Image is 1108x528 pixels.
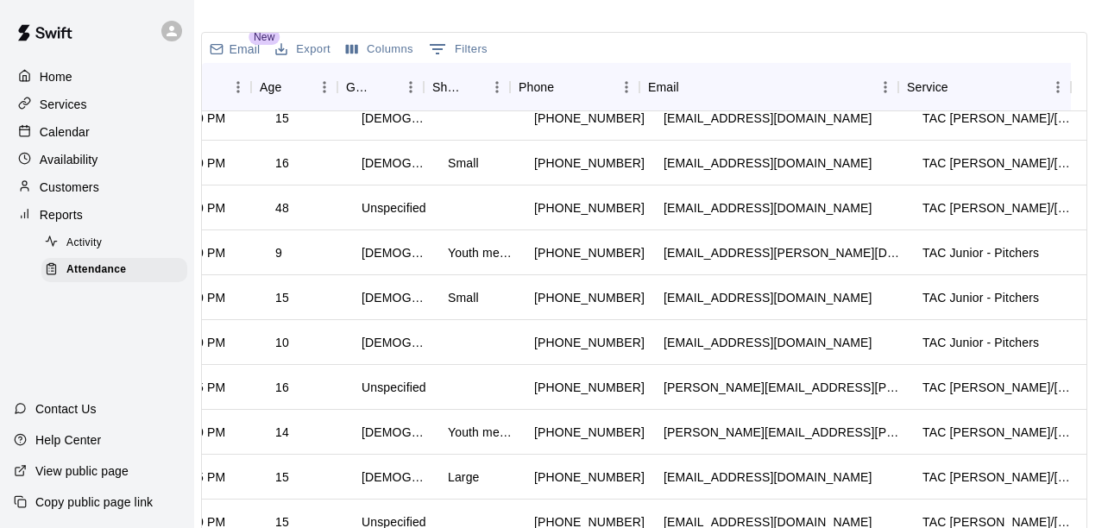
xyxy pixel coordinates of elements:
[312,74,337,100] button: Menu
[664,289,872,306] div: mikeg71454@gmail.com
[534,424,645,441] div: +19174397988
[922,154,1078,172] div: TAC Todd/Brad
[275,244,282,261] div: 9
[922,468,1078,486] div: TAC Todd/Brad
[664,468,872,486] div: bemlife@yahoo.com
[425,35,492,63] button: Show filters
[275,199,289,217] div: 48
[664,110,872,127] div: nconforti@verizon.net
[362,334,431,351] div: Male
[41,258,187,282] div: Attendance
[907,63,948,111] div: Service
[362,154,431,172] div: Male
[275,110,289,127] div: 15
[14,147,180,173] a: Availability
[898,63,1071,111] div: Service
[534,244,645,261] div: +19739510018
[534,334,645,351] div: +19736701629
[664,424,905,441] div: john.a.cuzzocrea@gmail.com
[66,261,126,279] span: Attendance
[205,37,264,61] button: Email
[922,334,1039,351] div: TAC Junior - Pitchers
[362,244,431,261] div: Male
[260,63,281,111] div: Age
[664,244,905,261] div: mca.jessica@aol.com
[66,235,102,252] span: Activity
[362,289,431,306] div: Male
[664,199,872,217] div: jmelendez1176@gmail.com
[664,334,872,351] div: mikeg71454@gmail.com
[14,91,180,117] a: Services
[448,468,480,486] div: Large
[113,63,251,111] div: End
[275,379,289,396] div: 16
[448,289,479,306] div: Small
[362,110,431,127] div: Male
[225,74,251,100] button: Menu
[249,29,280,45] span: New
[534,289,645,306] div: +19736701629
[1045,74,1071,100] button: Menu
[275,334,289,351] div: 10
[614,74,639,100] button: Menu
[342,36,418,63] button: Select columns
[14,64,180,90] a: Home
[14,174,180,200] a: Customers
[922,289,1039,306] div: TAC Junior - Pitchers
[448,244,517,261] div: Youth medium
[346,63,374,111] div: Gender
[275,424,289,441] div: 14
[40,96,87,113] p: Services
[922,379,1078,396] div: TAC Todd/Brad
[948,75,973,99] button: Sort
[35,431,101,449] p: Help Center
[872,74,898,100] button: Menu
[484,74,510,100] button: Menu
[554,75,578,99] button: Sort
[40,68,72,85] p: Home
[510,63,639,111] div: Phone
[424,63,510,111] div: Shirt Size
[448,424,517,441] div: Youth medium
[374,75,398,99] button: Sort
[14,202,180,228] a: Reports
[35,400,97,418] p: Contact Us
[922,199,1078,217] div: TAC Todd/Brad
[275,154,289,172] div: 16
[679,75,703,99] button: Sort
[275,289,289,306] div: 15
[534,379,645,396] div: +19732293492
[251,63,337,111] div: Age
[40,123,90,141] p: Calendar
[639,63,898,111] div: Email
[337,63,424,111] div: Gender
[230,41,261,58] p: Email
[534,110,645,127] div: +19732140925
[35,462,129,480] p: View public page
[40,206,83,223] p: Reports
[448,154,479,172] div: Small
[432,63,460,111] div: Shirt Size
[271,36,335,63] button: Export
[40,179,99,196] p: Customers
[664,154,872,172] div: juliesunglee@gmail.com
[398,74,424,100] button: Menu
[534,468,645,486] div: +13477520996
[41,231,187,255] div: Activity
[362,424,431,441] div: Male
[922,244,1039,261] div: TAC Junior - Pitchers
[460,75,484,99] button: Sort
[362,468,431,486] div: Male
[41,256,194,283] a: Attendance
[35,493,153,511] p: Copy public page link
[648,63,679,111] div: Email
[922,424,1078,441] div: TAC Todd/Brad
[275,468,289,486] div: 15
[14,119,180,145] a: Calendar
[362,199,426,217] div: Unspecified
